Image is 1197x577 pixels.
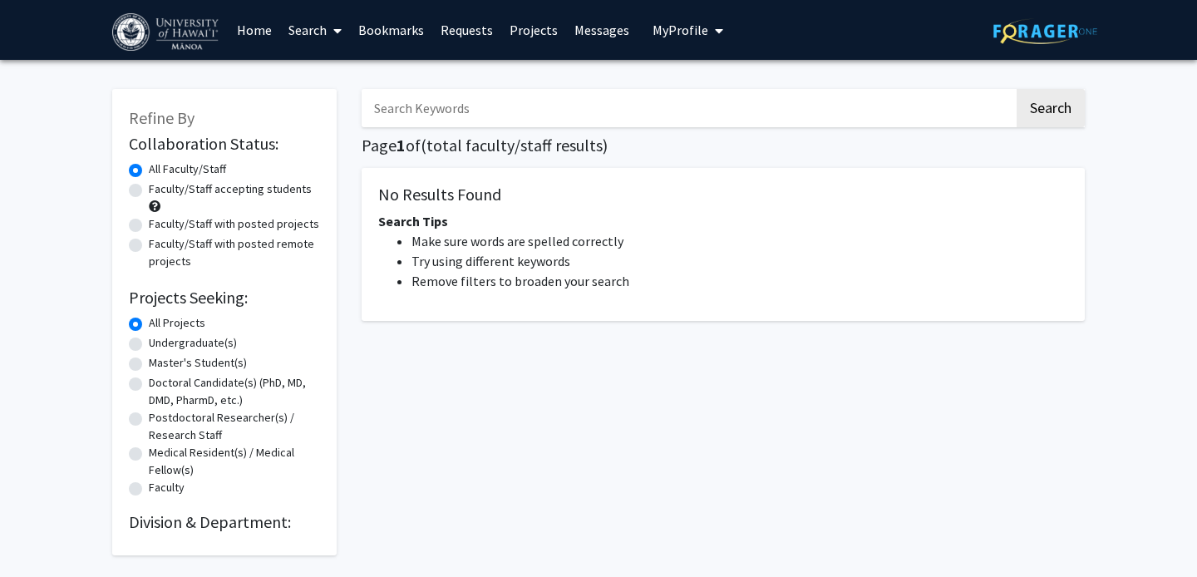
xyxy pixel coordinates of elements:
h2: Collaboration Status: [129,134,320,154]
h1: Page of ( total faculty/staff results) [362,136,1085,155]
h2: Division & Department: [129,512,320,532]
h2: Projects Seeking: [129,288,320,308]
span: Search Tips [378,213,448,229]
label: Faculty/Staff with posted projects [149,215,319,233]
label: Faculty/Staff accepting students [149,180,312,198]
label: Faculty [149,479,185,496]
li: Make sure words are spelled correctly [411,231,1068,251]
label: Undergraduate(s) [149,334,237,352]
li: Remove filters to broaden your search [411,271,1068,291]
a: Requests [432,1,501,59]
a: Bookmarks [350,1,432,59]
label: Postdoctoral Researcher(s) / Research Staff [149,409,320,444]
a: Projects [501,1,566,59]
span: My Profile [653,22,708,38]
input: Search Keywords [362,89,1014,127]
label: Medical Resident(s) / Medical Fellow(s) [149,444,320,479]
label: Master's Student(s) [149,354,247,372]
h5: No Results Found [378,185,1068,205]
label: Doctoral Candidate(s) (PhD, MD, DMD, PharmD, etc.) [149,374,320,409]
img: University of Hawaiʻi at Mānoa Logo [112,13,222,51]
label: All Faculty/Staff [149,160,226,178]
span: Refine By [129,107,195,128]
nav: Page navigation [362,338,1085,376]
iframe: Chat [1126,502,1185,565]
label: Faculty/Staff with posted remote projects [149,235,320,270]
li: Try using different keywords [411,251,1068,271]
a: Search [280,1,350,59]
button: Search [1017,89,1085,127]
a: Messages [566,1,638,59]
img: ForagerOne Logo [993,18,1097,44]
span: 1 [397,135,406,155]
a: Home [229,1,280,59]
label: All Projects [149,314,205,332]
